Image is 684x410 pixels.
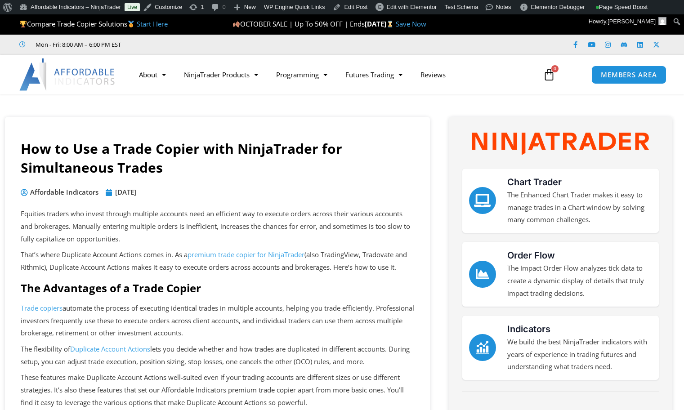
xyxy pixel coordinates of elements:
img: 🏆 [20,21,27,27]
a: Save Now [396,19,426,28]
a: Howdy, [586,14,670,29]
h1: How to Use a Trade Copier with NinjaTrader for Simultaneous Trades [21,139,414,177]
a: Duplicate Account Actions [70,344,150,353]
p: The Enhanced Chart Trader makes it easy to manage trades in a Chart window by solving many common... [507,189,652,227]
time: [DATE] [115,187,136,196]
a: Programming [267,64,336,85]
span: 0 [551,65,559,72]
img: ⌛ [387,21,393,27]
iframe: Customer reviews powered by Trustpilot [134,40,268,49]
span: Equities traders who invest through multiple accounts need an efficient way to execute orders acr... [21,209,410,243]
span: OCTOBER SALE | Up To 50% OFF | Ends [232,19,365,28]
a: Indicators [507,324,550,334]
img: 🥇 [128,21,134,27]
a: Trade copiers [21,303,63,312]
span: Edit with Elementor [386,4,437,10]
a: Futures Trading [336,64,411,85]
span: (also TradingView, Tradovate and Rithmic), Duplicate Account Actions makes it easy to execute ord... [21,250,407,272]
span: Affordable Indicators [28,186,98,199]
a: About [130,64,175,85]
span: These features make Duplicate Account Actions well-suited even if your trading accounts are diffe... [21,373,404,407]
a: Order Flow [469,261,496,288]
span: lets you decide whether and how trades are duplicated in different accounts. During setup, you ca... [21,344,410,366]
a: Start Here [137,19,168,28]
a: Order Flow [507,250,555,261]
span: That’s where Duplicate Account Actions comes in. As a [21,250,188,259]
a: Chart Trader [507,177,562,187]
strong: [DATE] [365,19,396,28]
span: MEMBERS AREA [601,71,657,78]
img: LogoAI | Affordable Indicators – NinjaTrader [19,58,116,91]
a: Chart Trader [469,187,496,214]
span: Mon - Fri: 8:00 AM – 6:00 PM EST [33,39,121,50]
span: The flexibility of [21,344,70,353]
span: [PERSON_NAME] [608,18,656,25]
a: Reviews [411,64,455,85]
span: automate the process of executing identical trades in multiple accounts, helping you trade effici... [21,303,414,338]
a: premium trade copier for NinjaTrader [188,250,304,259]
img: 🍂 [233,21,240,27]
b: The Advantages of a Trade Copier [21,281,201,295]
a: 0 [529,62,569,88]
span: Compare Trade Copier Solutions [19,19,168,28]
a: Indicators [469,334,496,361]
a: Live [125,3,140,11]
nav: Menu [130,64,534,85]
a: MEMBERS AREA [591,66,666,84]
p: We build the best NinjaTrader indicators with years of experience in trading futures and understa... [507,336,652,374]
a: NinjaTrader Products [175,64,267,85]
p: The Impact Order Flow analyzes tick data to create a dynamic display of details that truly impact... [507,262,652,300]
img: NinjaTrader Wordmark color RGB | Affordable Indicators – NinjaTrader [472,133,648,155]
